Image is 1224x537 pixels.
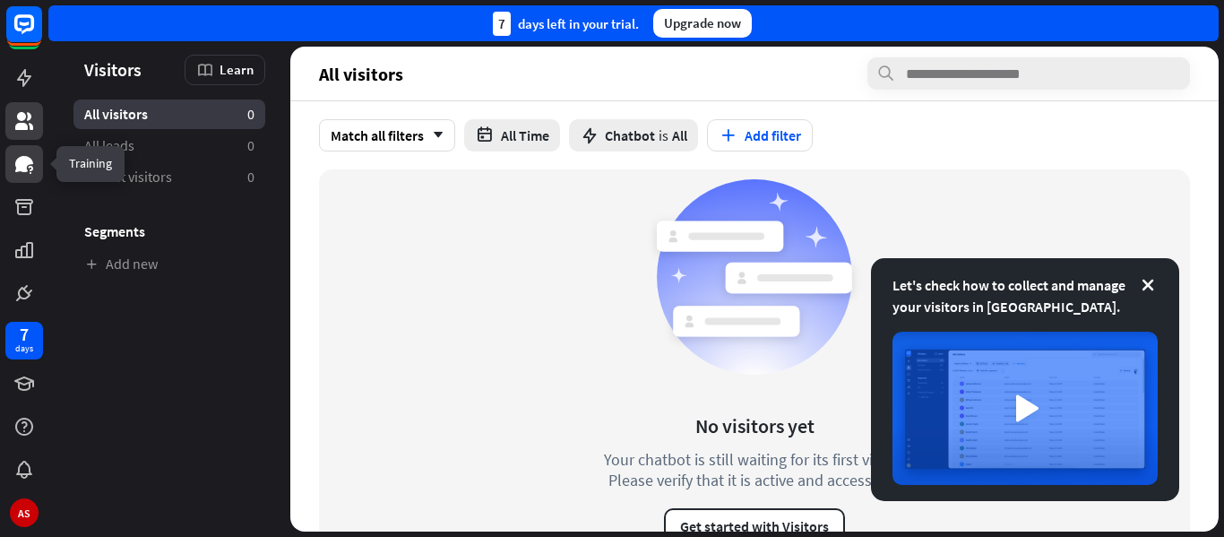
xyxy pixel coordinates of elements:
[20,326,29,342] div: 7
[672,126,687,144] span: All
[424,130,444,141] i: arrow_down
[247,136,254,155] aside: 0
[892,274,1158,317] div: Let's check how to collect and manage your visitors in [GEOGRAPHIC_DATA].
[653,9,752,38] div: Upgrade now
[220,61,254,78] span: Learn
[319,64,403,84] span: All visitors
[73,222,265,240] h3: Segments
[14,7,68,61] button: Open LiveChat chat widget
[73,162,265,192] a: Recent visitors 0
[84,59,142,80] span: Visitors
[605,126,655,144] span: Chatbot
[892,332,1158,485] img: image
[5,322,43,359] a: 7 days
[319,119,455,152] div: Match all filters
[493,12,511,36] div: 7
[464,119,560,152] button: All Time
[571,449,938,490] div: Your chatbot is still waiting for its first visitor. Please verify that it is active and accessible.
[247,105,254,124] aside: 0
[73,131,265,160] a: All leads 0
[659,126,668,144] span: is
[84,136,134,155] span: All leads
[84,168,172,186] span: Recent visitors
[10,498,39,527] div: AS
[493,12,639,36] div: days left in your trial.
[695,413,815,438] div: No visitors yet
[247,168,254,186] aside: 0
[73,249,265,279] a: Add new
[15,342,33,355] div: days
[707,119,813,152] button: Add filter
[84,105,148,124] span: All visitors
